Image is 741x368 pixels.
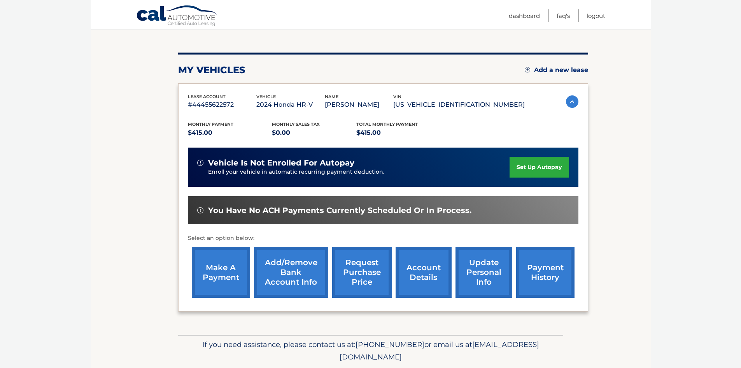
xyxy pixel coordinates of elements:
span: vehicle is not enrolled for autopay [208,158,354,168]
img: alert-white.svg [197,207,203,213]
a: FAQ's [557,9,570,22]
a: payment history [516,247,575,298]
img: add.svg [525,67,530,72]
a: make a payment [192,247,250,298]
p: If you need assistance, please contact us at: or email us at [183,338,558,363]
p: $415.00 [356,127,441,138]
p: $415.00 [188,127,272,138]
p: [PERSON_NAME] [325,99,393,110]
a: request purchase price [332,247,392,298]
a: Logout [587,9,605,22]
h2: my vehicles [178,64,245,76]
span: Monthly Payment [188,121,233,127]
a: set up autopay [510,157,569,178]
a: Cal Automotive [136,5,218,28]
p: [US_VEHICLE_IDENTIFICATION_NUMBER] [393,99,525,110]
img: accordion-active.svg [566,95,578,108]
span: Total Monthly Payment [356,121,418,127]
span: lease account [188,94,226,99]
span: vin [393,94,401,99]
span: Monthly sales Tax [272,121,320,127]
span: vehicle [256,94,276,99]
a: Dashboard [509,9,540,22]
a: update personal info [455,247,512,298]
a: account details [396,247,452,298]
p: $0.00 [272,127,356,138]
p: #44455622572 [188,99,256,110]
span: [PHONE_NUMBER] [356,340,424,349]
p: Select an option below: [188,234,578,243]
span: name [325,94,338,99]
span: You have no ACH payments currently scheduled or in process. [208,206,471,215]
img: alert-white.svg [197,160,203,166]
a: Add/Remove bank account info [254,247,328,298]
a: Add a new lease [525,66,588,74]
p: 2024 Honda HR-V [256,99,325,110]
p: Enroll your vehicle in automatic recurring payment deduction. [208,168,510,176]
span: [EMAIL_ADDRESS][DOMAIN_NAME] [340,340,539,361]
